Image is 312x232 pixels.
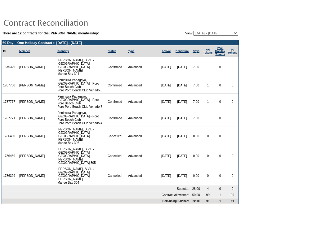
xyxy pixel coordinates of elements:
[174,57,190,77] td: [DATE]
[2,198,190,204] td: Remaining Balance:
[190,110,202,126] td: 7.00
[226,77,238,94] td: 0
[158,57,174,77] td: [DATE]
[214,198,227,204] td: 1
[226,57,238,77] td: 0
[174,94,190,110] td: [DATE]
[56,77,106,94] td: Peninsula Papagayo, [GEOGRAPHIC_DATA] - Poro Poro Beach Club Poro Poro Beach Club Venado 6
[214,186,227,192] td: 0
[56,57,106,77] td: [PERSON_NAME], B.V.I. - [GEOGRAPHIC_DATA] [GEOGRAPHIC_DATA][PERSON_NAME] Mahoe Bay 304
[228,48,237,54] a: SGTokens
[2,192,190,198] td: Contract Allowance:
[106,77,127,94] td: Confirmed
[158,77,174,94] td: [DATE]
[2,77,18,94] td: 1787780
[158,110,174,126] td: [DATE]
[18,94,46,110] td: [PERSON_NAME]
[190,192,202,198] td: 50.00
[57,50,69,53] a: Property
[190,166,202,186] td: 0.00
[106,126,127,146] td: Cancelled
[127,77,158,94] td: Advanced
[226,126,238,146] td: 0
[202,192,214,198] td: 99
[226,94,238,110] td: 0
[202,77,214,94] td: 1
[202,166,214,186] td: 0
[18,77,46,94] td: [PERSON_NAME]
[190,126,202,146] td: 0.00
[2,40,238,45] td: 60 Day – One Holiday Contract :: [DATE] - [DATE]
[18,110,46,126] td: [PERSON_NAME]
[2,31,99,35] b: There are 12 contracts for the [PERSON_NAME] membership:
[162,50,171,53] a: Arrival
[190,198,202,204] td: 22.00
[128,50,134,53] a: Type
[2,94,18,110] td: 1787777
[202,57,214,77] td: 1
[226,186,238,192] td: 0
[190,57,202,77] td: 7.00
[106,166,127,186] td: Cancelled
[2,57,18,77] td: 1675329
[56,110,106,126] td: Peninsula Papagayo, [GEOGRAPHIC_DATA] - Poro Poro Beach Club Poro Poro Beach Club Venado 4
[127,110,158,126] td: Advanced
[158,126,174,146] td: [DATE]
[56,146,106,166] td: [PERSON_NAME], B.V.I. - [GEOGRAPHIC_DATA] [GEOGRAPHIC_DATA][PERSON_NAME] [GEOGRAPHIC_DATA] 305
[190,186,202,192] td: 28.00
[226,110,238,126] td: 0
[226,146,238,166] td: 0
[108,50,116,53] a: Status
[226,192,238,198] td: 99
[2,45,18,57] td: Id
[214,146,227,166] td: 0
[19,50,30,53] a: Member
[127,57,158,77] td: Advanced
[158,94,174,110] td: [DATE]
[106,110,127,126] td: Confirmed
[127,146,158,166] td: Advanced
[214,192,227,198] td: 1
[106,57,127,77] td: Confirmed
[176,50,189,53] a: Departure
[202,94,214,110] td: 1
[193,50,199,53] a: Days
[174,77,190,94] td: [DATE]
[190,146,202,166] td: 0.00
[18,126,46,146] td: [PERSON_NAME]
[106,146,127,166] td: Cancelled
[203,48,213,54] a: ARTokens
[155,31,238,36] td: View:
[56,126,106,146] td: [PERSON_NAME], B.V.I. - [GEOGRAPHIC_DATA] [GEOGRAPHIC_DATA][PERSON_NAME] Mahoe Bay 306
[127,94,158,110] td: Advanced
[202,198,214,204] td: 95
[18,146,46,166] td: [PERSON_NAME]
[56,166,106,186] td: [PERSON_NAME], B.V.I. - [GEOGRAPHIC_DATA] [GEOGRAPHIC_DATA][PERSON_NAME] Mahoe Bay 304
[2,146,18,166] td: 1786439
[214,94,227,110] td: 0
[2,166,18,186] td: 1786399
[226,166,238,186] td: 0
[202,126,214,146] td: 0
[226,198,238,204] td: 99
[3,16,127,28] img: pgTtlContractReconciliation.gif
[202,146,214,166] td: 0
[215,46,225,56] a: Peak HolidayTokens
[2,126,18,146] td: 1786450
[214,57,227,77] td: 0
[18,57,46,77] td: [PERSON_NAME]
[106,94,127,110] td: Confirmed
[174,166,190,186] td: [DATE]
[2,110,18,126] td: 1787771
[202,110,214,126] td: 1
[214,110,227,126] td: 0
[202,186,214,192] td: 4
[158,166,174,186] td: [DATE]
[18,166,46,186] td: [PERSON_NAME]
[2,186,190,192] td: Subtotal:
[174,146,190,166] td: [DATE]
[127,126,158,146] td: Advanced
[174,110,190,126] td: [DATE]
[214,166,227,186] td: 0
[158,146,174,166] td: [DATE]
